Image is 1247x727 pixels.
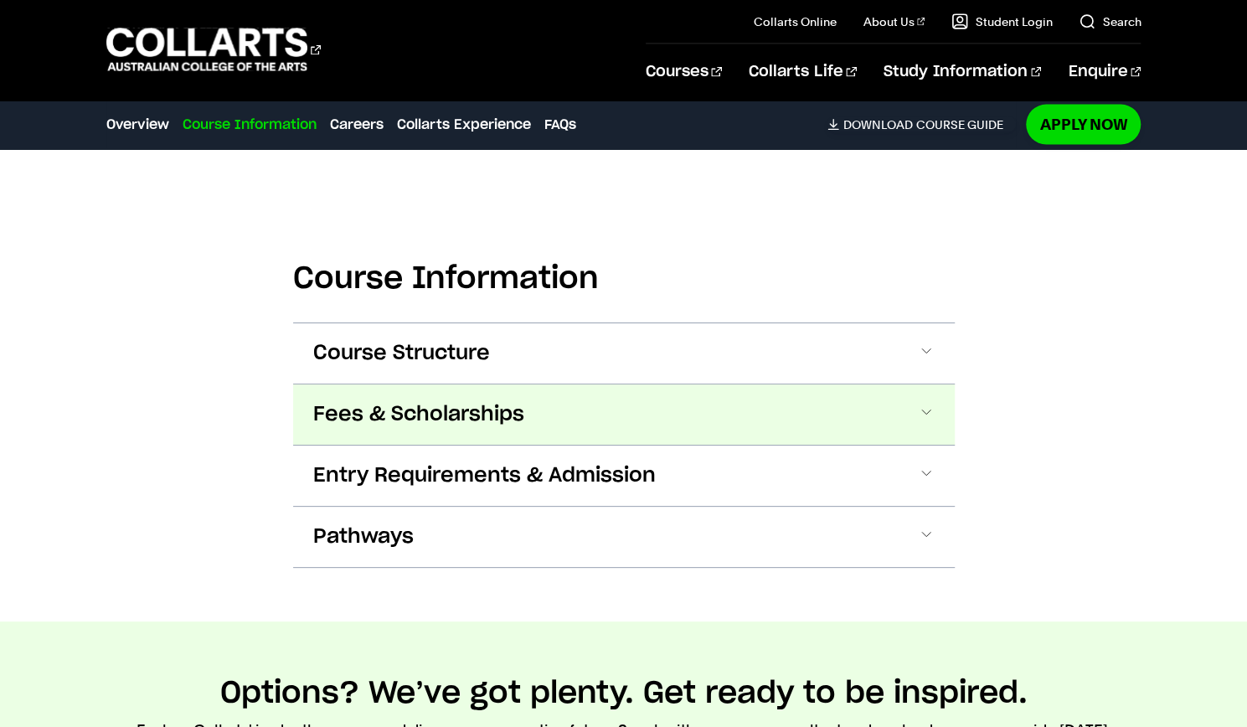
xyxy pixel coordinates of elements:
div: Go to homepage [106,26,321,74]
a: FAQs [544,115,576,135]
a: DownloadCourse Guide [827,117,1016,132]
a: Overview [106,115,169,135]
a: Apply Now [1026,105,1141,144]
h2: Options? We’ve got plenty. Get ready to be inspired. [220,675,1028,712]
button: Pathways [293,507,955,567]
button: Entry Requirements & Admission [293,446,955,506]
a: Courses [646,44,722,100]
span: Pathways [313,523,414,550]
a: About Us [863,13,925,30]
a: Collarts Life [749,44,857,100]
span: Entry Requirements & Admission [313,462,656,489]
a: Course Information [183,115,317,135]
span: Course Structure [313,340,490,367]
a: Enquire [1068,44,1141,100]
h2: Course Information [293,260,955,297]
button: Course Structure [293,323,955,384]
a: Collarts Online [754,13,837,30]
span: Download [842,117,912,132]
a: Careers [330,115,384,135]
span: Fees & Scholarships [313,401,524,428]
a: Student Login [951,13,1052,30]
a: Collarts Experience [397,115,531,135]
button: Fees & Scholarships [293,384,955,445]
a: Search [1079,13,1141,30]
a: Study Information [884,44,1041,100]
